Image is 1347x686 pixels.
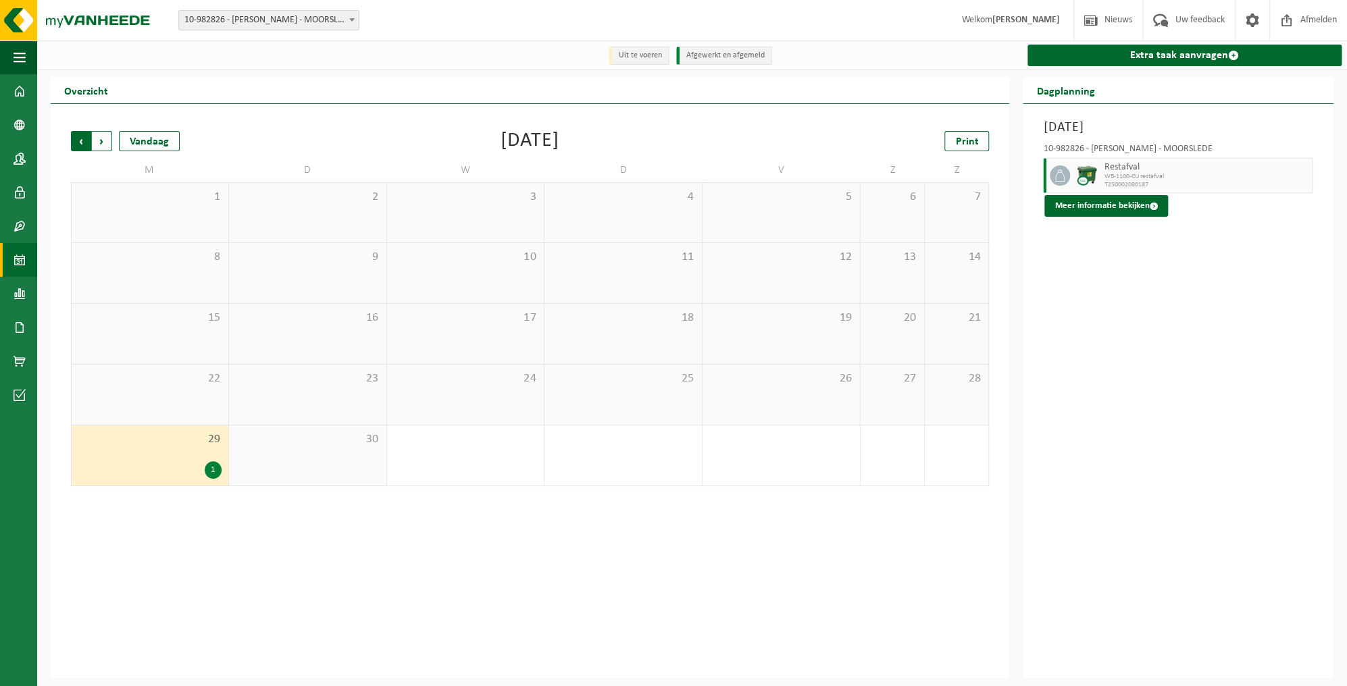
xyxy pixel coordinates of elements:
li: Uit te voeren [609,47,669,65]
span: 14 [932,250,982,265]
span: Restafval [1104,162,1309,173]
div: 1 [205,461,222,479]
span: 29 [78,432,222,447]
span: 25 [551,371,695,386]
span: 8 [78,250,222,265]
td: Z [861,158,925,182]
button: Meer informatie bekijken [1044,195,1168,217]
span: 10-982826 - GEENS MARC - MOORSLEDE [179,11,359,30]
span: WB-1100-CU restafval [1104,173,1309,181]
span: 3 [394,190,538,205]
td: D [544,158,703,182]
div: 10-982826 - [PERSON_NAME] - MOORSLEDE [1043,144,1313,158]
span: T250002080187 [1104,181,1309,189]
td: D [229,158,387,182]
td: W [387,158,545,182]
span: 20 [867,311,917,325]
img: WB-1100-CU [1077,165,1097,186]
span: 12 [709,250,853,265]
span: 11 [551,250,695,265]
strong: [PERSON_NAME] [992,15,1060,25]
td: M [71,158,229,182]
span: 2 [236,190,380,205]
span: 22 [78,371,222,386]
span: 10 [394,250,538,265]
a: Extra taak aanvragen [1027,45,1342,66]
td: V [703,158,861,182]
span: 19 [709,311,853,325]
span: 5 [709,190,853,205]
h2: Overzicht [51,77,122,103]
span: 10-982826 - GEENS MARC - MOORSLEDE [178,10,359,30]
span: 21 [932,311,982,325]
span: 9 [236,250,380,265]
h3: [DATE] [1043,117,1313,138]
div: [DATE] [501,131,559,151]
li: Afgewerkt en afgemeld [676,47,772,65]
span: 4 [551,190,695,205]
span: 27 [867,371,917,386]
span: Print [955,136,978,147]
span: 16 [236,311,380,325]
h2: Dagplanning [1023,77,1108,103]
span: 23 [236,371,380,386]
span: 7 [932,190,982,205]
span: 6 [867,190,917,205]
span: 13 [867,250,917,265]
span: 17 [394,311,538,325]
a: Print [944,131,989,151]
span: 18 [551,311,695,325]
span: Vorige [71,131,91,151]
span: 15 [78,311,222,325]
span: 1 [78,190,222,205]
span: 24 [394,371,538,386]
td: Z [925,158,989,182]
span: 28 [932,371,982,386]
span: 26 [709,371,853,386]
div: Vandaag [119,131,180,151]
span: 30 [236,432,380,447]
span: Volgende [92,131,112,151]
